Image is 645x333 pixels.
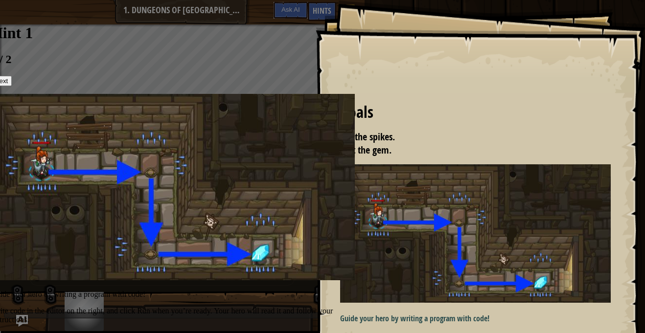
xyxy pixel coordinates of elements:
[4,57,641,66] div: Rename
[4,66,641,74] div: Move To ...
[330,143,392,156] span: Collect the gem.
[330,130,395,143] span: Avoid the spikes.
[4,30,641,39] div: Delete
[328,143,608,156] li: Collect the gem.
[340,101,611,123] div: Goals
[328,130,608,143] li: Avoid the spikes.
[4,48,641,57] div: Sign out
[340,164,611,303] img: Dungeons of kithgard
[4,13,641,22] div: Sort New > Old
[274,2,308,19] button: Ask AI
[4,39,641,48] div: Options
[340,313,611,324] p: Guide your hero by writing a program with code!
[4,22,641,30] div: Move To ...
[4,4,641,13] div: Sort A > Z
